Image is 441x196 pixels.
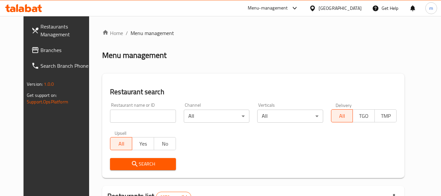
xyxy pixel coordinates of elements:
a: Home [102,29,123,37]
span: Version: [27,80,43,88]
button: TGO [353,109,375,122]
a: Search Branch Phone [26,58,97,74]
span: TGO [355,111,372,121]
button: TMP [374,109,397,122]
span: TMP [377,111,394,121]
span: Search Branch Phone [40,62,92,70]
li: / [126,29,128,37]
div: All [257,110,323,123]
button: No [154,137,176,150]
label: Delivery [336,103,352,107]
h2: Restaurant search [110,87,397,97]
div: Menu-management [248,4,288,12]
span: Branches [40,46,92,54]
span: All [113,139,130,149]
span: Get support on: [27,91,57,99]
span: Restaurants Management [40,23,92,38]
button: All [331,109,353,122]
a: Support.OpsPlatform [27,98,68,106]
span: All [334,111,351,121]
button: All [110,137,132,150]
button: Yes [132,137,154,150]
div: [GEOGRAPHIC_DATA] [319,5,362,12]
span: No [157,139,173,149]
span: Yes [135,139,151,149]
span: 1.0.0 [44,80,54,88]
input: Search for restaurant name or ID.. [110,110,176,123]
div: All [184,110,249,123]
a: Restaurants Management [26,19,97,42]
button: Search [110,158,176,170]
span: Menu management [131,29,174,37]
span: m [429,5,433,12]
a: Branches [26,42,97,58]
nav: breadcrumb [102,29,404,37]
h2: Menu management [102,50,166,61]
span: Search [115,160,170,168]
label: Upsell [115,131,127,135]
